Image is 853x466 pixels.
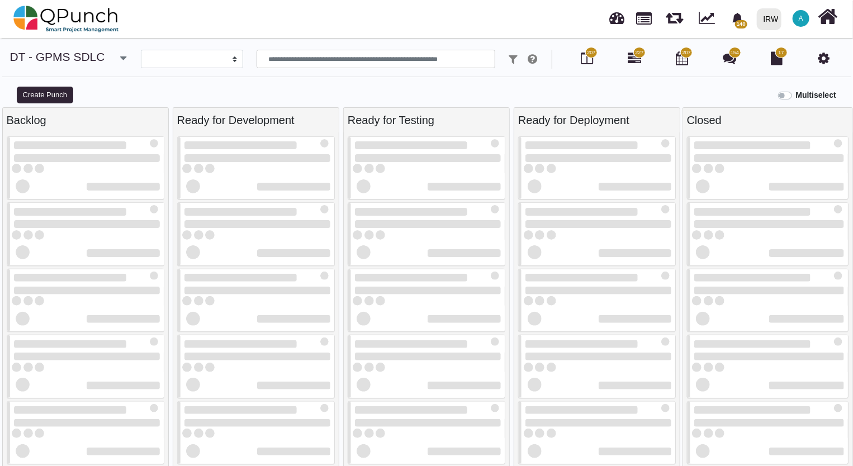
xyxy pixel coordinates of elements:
[581,51,593,65] i: Board
[610,7,625,23] span: Dashboard
[518,112,676,129] div: Ready for Deployment
[7,112,164,129] div: Backlog
[752,1,786,37] a: IRW
[764,9,779,29] div: IRW
[10,50,105,63] a: DT - GPMS SDLC
[735,20,747,28] span: 140
[771,51,783,65] i: Document Library
[636,49,644,57] span: 227
[793,10,809,27] span: Assem.kassim@irworldwide.org
[693,1,725,37] div: Dynamic Report
[731,49,739,57] span: 154
[666,6,683,24] span: Releases
[676,51,688,65] i: Calendar
[628,56,641,65] a: 227
[779,49,784,57] span: 17
[13,2,119,36] img: qpunch-sp.fa6292f.png
[17,87,73,103] button: Create Punch
[687,112,849,129] div: Closed
[796,91,836,99] b: Multiselect
[818,6,838,27] i: Home
[177,112,335,129] div: Ready for Development
[799,15,803,22] span: A
[587,49,595,57] span: 207
[786,1,816,36] a: A
[628,51,641,65] i: Gantt
[723,51,737,65] i: Punch Discussion
[728,8,747,28] div: Notification
[683,49,691,57] span: 207
[528,54,537,65] i: e.g: punch or !ticket or &category or #label or @username or $priority or *Releases or ^additiona...
[732,13,743,25] svg: bell fill
[348,112,505,129] div: Ready for Testing
[725,1,752,36] a: bell fill140
[637,7,652,25] span: Projects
